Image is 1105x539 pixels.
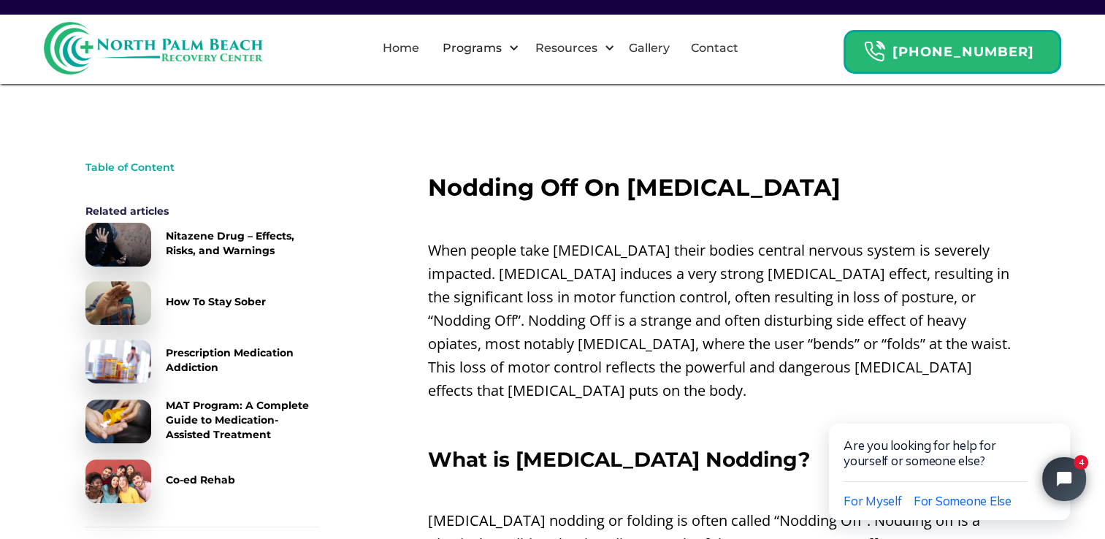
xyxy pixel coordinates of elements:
[428,447,810,472] strong: What is [MEDICAL_DATA] Nodding?
[166,473,235,487] div: Co-ed Rehab
[428,208,1020,232] p: ‍
[166,398,319,442] div: MAT Program: A Complete Guide to Medication-Assisted Treatment
[166,345,319,375] div: Prescription Medication Addiction
[85,223,319,267] a: Nitazene Drug – Effects, Risks, and Warnings
[429,25,522,72] div: Programs
[522,25,618,72] div: Resources
[620,25,678,72] a: Gallery
[438,39,505,57] div: Programs
[531,39,600,57] div: Resources
[85,459,319,503] a: Co-ed Rehab
[844,23,1061,74] a: Header Calendar Icons[PHONE_NUMBER]
[85,281,319,325] a: How To Stay Sober
[682,25,747,72] a: Contact
[166,294,266,309] div: How To Stay Sober
[166,229,319,258] div: Nitazene Drug – Effects, Risks, and Warnings
[374,25,428,72] a: Home
[798,378,1105,539] iframe: Tidio Chat
[428,410,1020,433] p: ‍
[428,478,1020,502] p: ‍
[85,340,319,383] a: Prescription Medication Addiction
[892,44,1034,60] strong: [PHONE_NUMBER]
[428,239,1020,402] p: When people take [MEDICAL_DATA] their bodies central nervous system is severely impacted. [MEDICA...
[85,160,319,175] div: Table of Content
[863,40,885,63] img: Header Calendar Icons
[85,398,319,445] a: MAT Program: A Complete Guide to Medication-Assisted Treatment
[85,204,319,218] div: Related articles
[428,175,1020,201] h2: Nodding Off On [MEDICAL_DATA]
